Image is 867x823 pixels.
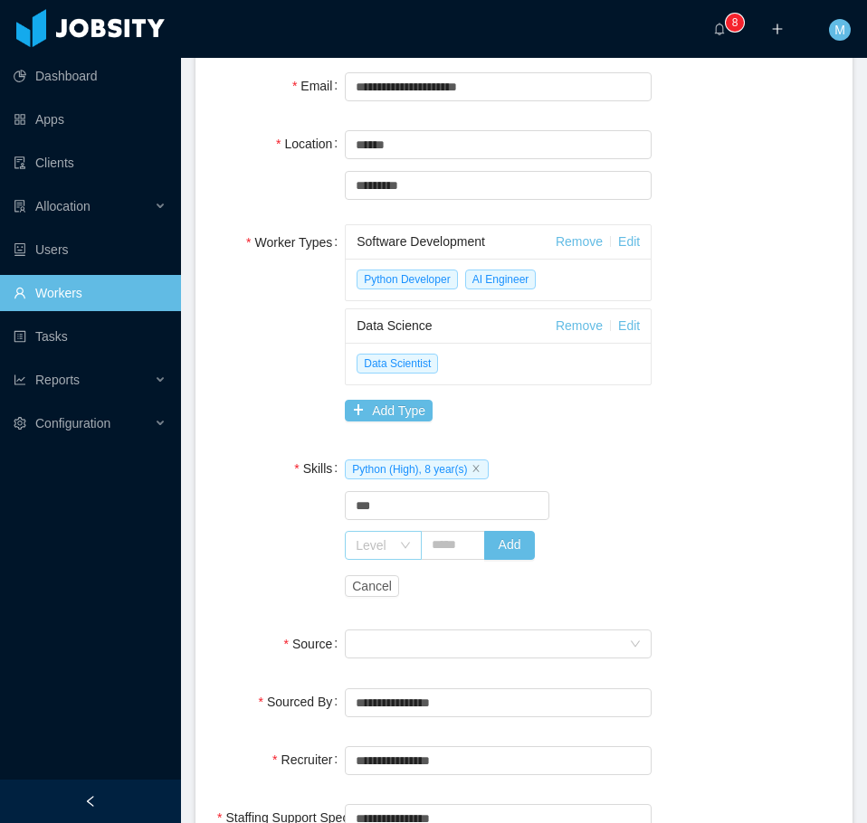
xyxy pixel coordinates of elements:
[345,400,433,421] button: icon: plusAdd Type
[618,318,640,333] a: Edit
[35,373,80,387] span: Reports
[14,275,167,311] a: icon: userWorkers
[357,309,556,343] div: Data Science
[35,416,110,430] span: Configuration
[356,536,391,554] div: Level
[14,417,26,430] i: icon: setting
[345,459,488,479] span: Python (High), 8 year(s)
[618,234,640,249] a: Edit
[400,540,411,553] i: icon: down
[14,101,167,137] a: icon: appstoreApps
[35,199,91,213] span: Allocation
[294,461,345,476] label: Skills
[272,752,345,767] label: Recruiter
[732,14,738,32] p: 8
[14,318,167,355] a: icon: profileTasks
[465,270,537,289] span: AI Engineer
[292,79,345,93] label: Email
[726,14,744,32] sup: 8
[246,235,345,250] label: Worker Types
[14,58,167,94] a: icon: pie-chartDashboard
[556,234,603,249] a: Remove
[14,374,26,386] i: icon: line-chart
[345,72,652,101] input: Email
[357,354,438,374] span: Data Scientist
[472,464,481,473] i: icon: close
[713,23,726,35] i: icon: bell
[276,137,345,151] label: Location
[357,225,556,259] div: Software Development
[771,23,784,35] i: icon: plus
[357,270,457,289] span: Python Developer
[556,318,603,333] a: Remove
[834,19,845,41] span: M
[14,145,167,181] a: icon: auditClients
[284,637,346,651] label: Source
[345,575,399,597] button: Cancel
[484,531,535,560] button: Add
[14,200,26,213] i: icon: solution
[14,232,167,268] a: icon: robotUsers
[259,695,346,709] label: Sourced By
